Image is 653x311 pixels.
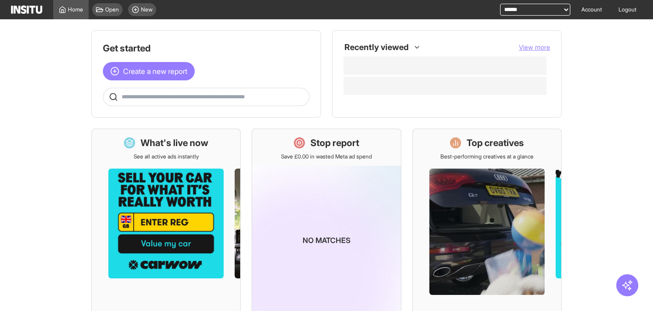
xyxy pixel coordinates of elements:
[11,6,42,14] img: Logo
[105,6,119,13] span: Open
[103,62,195,80] button: Create a new report
[519,43,550,52] button: View more
[467,136,524,149] h1: Top creatives
[440,153,534,160] p: Best-performing creatives at a glance
[123,66,187,77] span: Create a new report
[141,6,152,13] span: New
[519,43,550,51] span: View more
[141,136,208,149] h1: What's live now
[103,42,310,55] h1: Get started
[281,153,372,160] p: Save £0.00 in wasted Meta ad spend
[310,136,359,149] h1: Stop report
[68,6,83,13] span: Home
[303,235,350,246] p: No matches
[134,153,199,160] p: See all active ads instantly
